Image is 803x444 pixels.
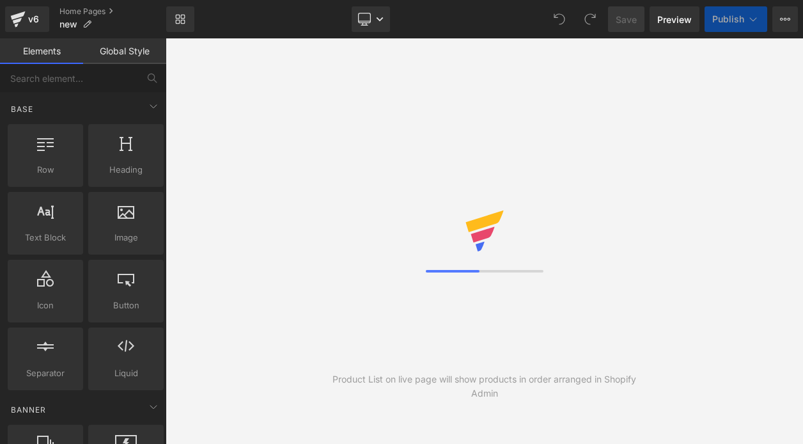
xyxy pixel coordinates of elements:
[92,299,160,312] span: Button
[12,299,79,312] span: Icon
[10,404,47,416] span: Banner
[650,6,699,32] a: Preview
[92,231,160,244] span: Image
[92,163,160,177] span: Heading
[577,6,603,32] button: Redo
[92,367,160,380] span: Liquid
[83,38,166,64] a: Global Style
[547,6,572,32] button: Undo
[59,6,166,17] a: Home Pages
[12,231,79,244] span: Text Block
[10,103,35,115] span: Base
[166,6,194,32] a: New Library
[12,367,79,380] span: Separator
[12,163,79,177] span: Row
[325,372,644,400] div: Product List on live page will show products in order arranged in Shopify Admin
[59,19,77,29] span: new
[657,13,692,26] span: Preview
[26,11,42,28] div: v6
[5,6,49,32] a: v6
[772,6,798,32] button: More
[712,14,744,24] span: Publish
[705,6,767,32] button: Publish
[616,13,637,26] span: Save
